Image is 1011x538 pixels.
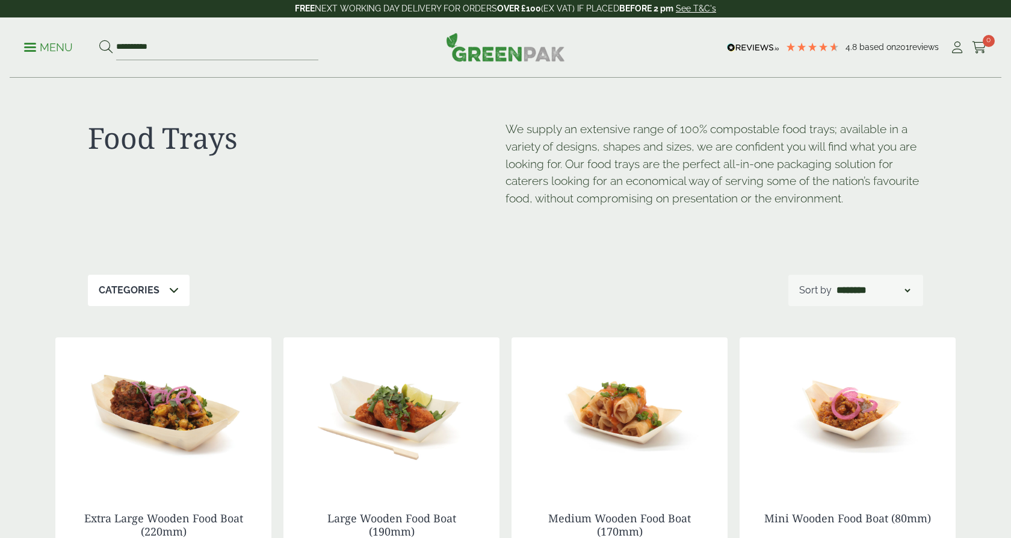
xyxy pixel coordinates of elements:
[505,120,923,207] p: We supply an extensive range of 100% compostable food trays; available in a variety of designs, s...
[283,337,499,488] img: Large Wooden Boat 190mm with food contents 2920004AD
[846,42,859,52] span: 4.8
[24,40,73,55] p: Menu
[24,40,73,52] a: Menu
[295,4,315,13] strong: FREE
[950,42,965,54] i: My Account
[799,283,832,298] p: Sort by
[972,39,987,57] a: 0
[983,35,995,47] span: 0
[834,283,912,298] select: Shop order
[972,42,987,54] i: Cart
[99,283,159,298] p: Categories
[740,337,956,488] img: Mini Wooden Boat 80mm with food contents 2920004AA
[764,511,931,525] a: Mini Wooden Food Boat (80mm)
[909,42,939,52] span: reviews
[676,4,716,13] a: See T&C's
[497,4,541,13] strong: OVER £100
[512,337,728,488] img: Medium Wooden Boat 170mm with food contents V2 2920004AC 1
[785,42,839,52] div: 4.79 Stars
[896,42,909,52] span: 201
[446,33,565,61] img: GreenPak Supplies
[727,43,779,52] img: REVIEWS.io
[619,4,673,13] strong: BEFORE 2 pm
[859,42,896,52] span: Based on
[88,120,505,155] h1: Food Trays
[55,337,271,488] img: Extra Large Wooden Boat 220mm with food contents V2 2920004AE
